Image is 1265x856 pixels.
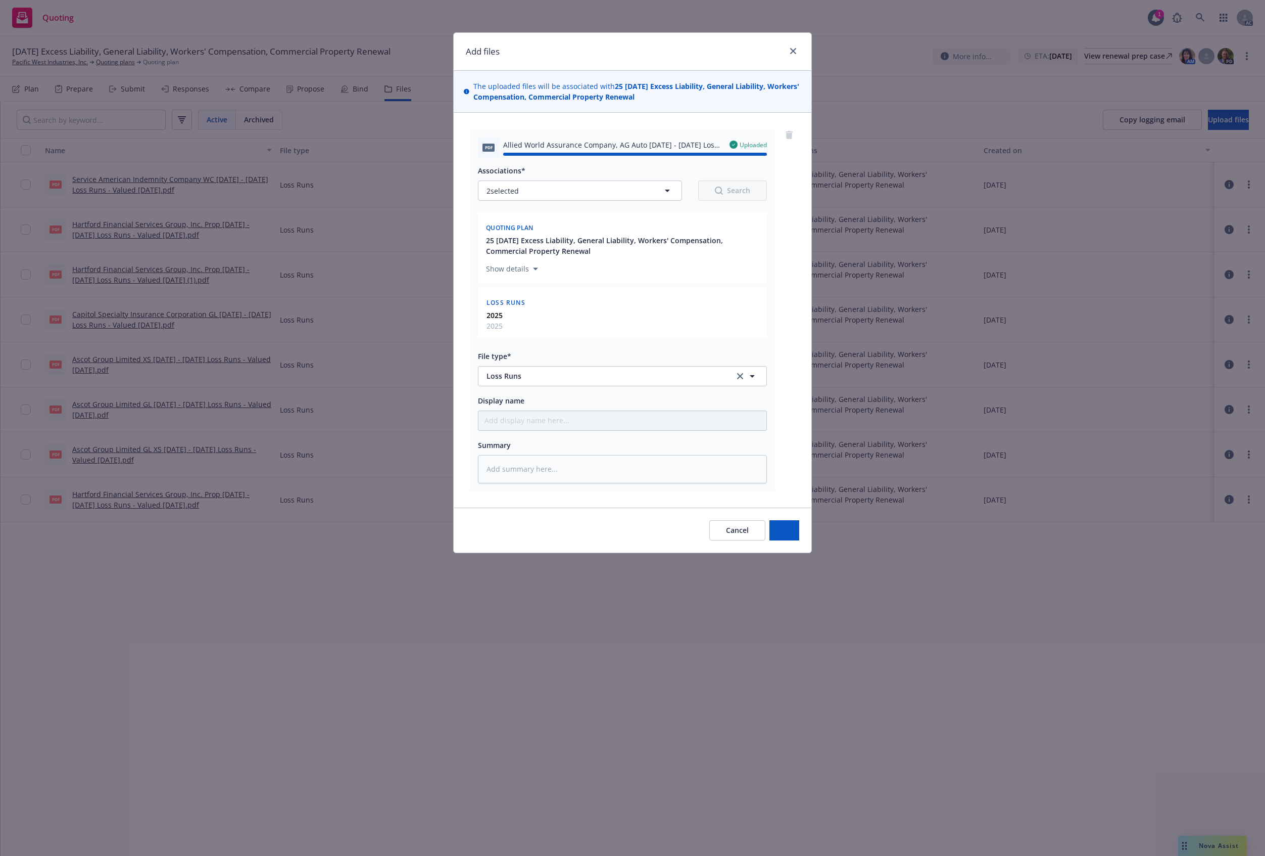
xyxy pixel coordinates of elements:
[478,166,525,175] span: Associations*
[473,81,801,102] span: The uploaded files will be associated with
[466,45,500,58] h1: Add files
[769,525,799,535] span: Add files
[482,263,542,275] button: Show details
[478,396,524,406] span: Display name
[740,141,767,149] span: Uploaded
[478,181,682,201] button: 2selected
[478,440,511,450] span: Summary
[486,310,503,320] strong: 2025
[486,298,525,307] span: Loss Runs
[478,411,766,430] input: Add display name here...
[486,321,503,331] span: 2025
[486,186,519,196] span: 2 selected
[787,45,799,57] a: close
[486,223,533,232] span: Quoting plan
[783,129,795,141] a: remove
[734,370,746,382] a: clear selection
[478,351,511,361] span: File type*
[473,81,799,102] strong: 25 [DATE] Excess Liability, General Liability, Workers' Compensation, Commercial Property Renewal
[486,371,720,381] span: Loss Runs
[769,520,799,540] button: Add files
[503,140,721,150] span: Allied World Assurance Company, AG Auto [DATE] - [DATE] Loss Runs - Valued [DATE].pdf
[486,235,761,256] button: 25 [DATE] Excess Liability, General Liability, Workers' Compensation, Commercial Property Renewal
[709,520,765,540] button: Cancel
[482,144,495,151] span: pdf
[726,525,749,535] span: Cancel
[478,366,767,386] button: Loss Runsclear selection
